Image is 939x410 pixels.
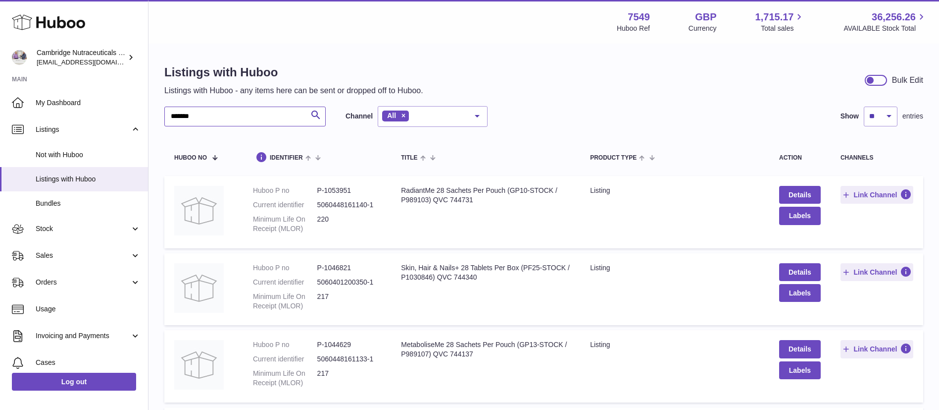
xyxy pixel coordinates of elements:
[317,186,382,195] dd: P-1053951
[36,358,141,367] span: Cases
[174,186,224,235] img: RadiantMe 28 Sachets Per Pouch (GP10-STOCK / P989103) QVC 744731
[853,190,897,199] span: Link Channel
[840,340,913,358] button: Link Channel
[317,292,382,311] dd: 217
[253,340,317,350] dt: Huboo P no
[779,155,821,161] div: action
[401,340,570,359] div: MetaboliseMe 28 Sachets Per Pouch (GP13-STOCK / P989107) QVC 744137
[164,64,423,80] h1: Listings with Huboo
[590,263,759,273] div: listing
[36,304,141,314] span: Usage
[164,85,423,96] p: Listings with Huboo - any items here can be sent or dropped off to Huboo.
[253,186,317,195] dt: Huboo P no
[590,186,759,195] div: listing
[755,10,805,33] a: 1,715.17 Total sales
[779,207,821,225] button: Labels
[317,354,382,364] dd: 5060448161133-1
[840,112,859,121] label: Show
[36,224,130,234] span: Stock
[840,186,913,204] button: Link Channel
[401,186,570,205] div: RadiantMe 28 Sachets Per Pouch (GP10-STOCK / P989103) QVC 744731
[689,24,717,33] div: Currency
[617,24,650,33] div: Huboo Ref
[779,263,821,281] a: Details
[253,263,317,273] dt: Huboo P no
[36,278,130,287] span: Orders
[346,112,373,121] label: Channel
[253,278,317,287] dt: Current identifier
[36,175,141,184] span: Listings with Huboo
[401,155,417,161] span: title
[755,10,794,24] span: 1,715.17
[12,50,27,65] img: internalAdmin-7549@internal.huboo.com
[840,155,913,161] div: channels
[317,215,382,234] dd: 220
[853,345,897,353] span: Link Channel
[401,263,570,282] div: Skin, Hair & Nails+ 28 Tablets Per Box (PF25-STOCK / P1030846) QVC 744340
[761,24,805,33] span: Total sales
[317,263,382,273] dd: P-1046821
[779,284,821,302] button: Labels
[36,125,130,134] span: Listings
[253,354,317,364] dt: Current identifier
[317,340,382,350] dd: P-1044629
[590,340,759,350] div: listing
[892,75,923,86] div: Bulk Edit
[36,150,141,160] span: Not with Huboo
[12,373,136,391] a: Log out
[843,24,927,33] span: AVAILABLE Stock Total
[695,10,716,24] strong: GBP
[36,199,141,208] span: Bundles
[253,369,317,388] dt: Minimum Life On Receipt (MLOR)
[843,10,927,33] a: 36,256.26 AVAILABLE Stock Total
[270,155,303,161] span: identifier
[174,263,224,313] img: Skin, Hair & Nails+ 28 Tablets Per Box (PF25-STOCK / P1030846) QVC 744340
[387,112,396,119] span: All
[253,292,317,311] dt: Minimum Life On Receipt (MLOR)
[36,98,141,108] span: My Dashboard
[628,10,650,24] strong: 7549
[779,340,821,358] a: Details
[36,331,130,341] span: Invoicing and Payments
[779,186,821,204] a: Details
[174,340,224,390] img: MetaboliseMe 28 Sachets Per Pouch (GP13-STOCK / P989107) QVC 744137
[317,278,382,287] dd: 5060401200350-1
[840,263,913,281] button: Link Channel
[37,58,146,66] span: [EMAIL_ADDRESS][DOMAIN_NAME]
[36,251,130,260] span: Sales
[779,361,821,379] button: Labels
[253,215,317,234] dt: Minimum Life On Receipt (MLOR)
[872,10,916,24] span: 36,256.26
[902,112,923,121] span: entries
[590,155,637,161] span: Product Type
[174,155,207,161] span: Huboo no
[37,48,126,67] div: Cambridge Nutraceuticals Ltd
[253,200,317,210] dt: Current identifier
[317,369,382,388] dd: 217
[853,268,897,277] span: Link Channel
[317,200,382,210] dd: 5060448161140-1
